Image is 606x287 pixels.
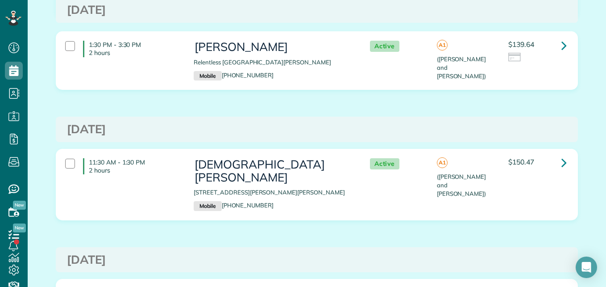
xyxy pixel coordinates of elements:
small: Mobile [194,201,221,211]
span: Active [370,41,399,52]
span: A1 [437,40,448,51]
span: ([PERSON_NAME] and [PERSON_NAME]) [437,55,486,80]
span: $150.47 [508,157,534,166]
img: icon_credit_card_neutral-3d9a980bd25ce6dbb0f2033d7200983694762465c175678fcbc2d8f4bc43548e.png [508,53,522,63]
h4: 11:30 AM - 1:30 PM [83,158,180,174]
small: Mobile [194,71,221,81]
span: A1 [437,157,448,168]
a: Mobile[PHONE_NUMBER] [194,202,274,209]
div: Open Intercom Messenger [576,257,597,278]
a: Mobile[PHONE_NUMBER] [194,72,274,79]
span: $139.64 [508,40,534,49]
span: Active [370,158,399,169]
h3: [DEMOGRAPHIC_DATA][PERSON_NAME] [194,158,352,184]
span: ([PERSON_NAME] and [PERSON_NAME]) [437,173,486,197]
h3: [PERSON_NAME] [194,41,352,54]
p: [STREET_ADDRESS][PERSON_NAME][PERSON_NAME] [194,188,352,197]
h3: [DATE] [67,123,567,136]
p: Relentless [GEOGRAPHIC_DATA][PERSON_NAME] [194,58,352,67]
p: 2 hours [89,49,180,57]
h3: [DATE] [67,4,567,17]
span: New [13,201,26,210]
p: 2 hours [89,166,180,174]
h3: [DATE] [67,253,567,266]
h4: 1:30 PM - 3:30 PM [83,41,180,57]
span: New [13,224,26,232]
